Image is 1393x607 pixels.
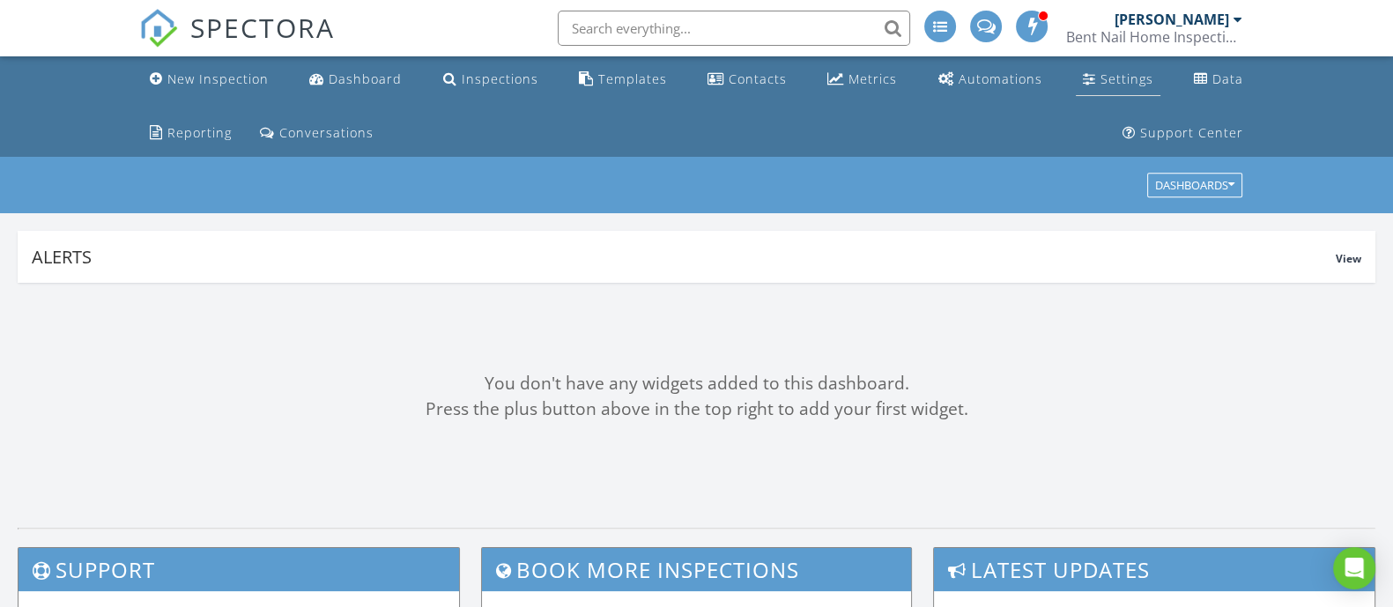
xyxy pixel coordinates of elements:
div: Metrics [848,70,897,87]
div: You don't have any widgets added to this dashboard. [18,371,1375,396]
h3: Latest Updates [934,548,1374,591]
span: View [1336,251,1361,266]
span: SPECTORA [190,9,335,46]
img: The Best Home Inspection Software - Spectora [139,9,178,48]
div: [PERSON_NAME] [1115,11,1229,28]
a: Contacts [700,63,794,96]
a: Support Center [1115,117,1250,150]
div: Contacts [729,70,787,87]
h3: Book More Inspections [482,548,912,591]
a: Templates [572,63,674,96]
div: Press the plus button above in the top right to add your first widget. [18,396,1375,422]
div: Reporting [167,124,232,141]
a: Automations (Advanced) [930,63,1048,96]
div: Templates [598,70,667,87]
div: Bent Nail Home Inspection Services [1066,28,1242,46]
a: Inspections [436,63,545,96]
a: Settings [1076,63,1160,96]
div: Inspections [462,70,538,87]
div: Alerts [32,245,1336,269]
button: Dashboards [1147,174,1242,198]
div: Dashboards [1155,180,1234,192]
div: New Inspection [167,70,269,87]
input: Search everything... [558,11,910,46]
a: SPECTORA [139,24,335,61]
a: Dashboard [302,63,409,96]
div: Open Intercom Messenger [1333,547,1375,589]
a: Reporting [143,117,239,150]
div: Settings [1100,70,1153,87]
div: Automations [958,70,1041,87]
div: Dashboard [329,70,402,87]
div: Data [1212,70,1243,87]
div: Support Center [1140,124,1243,141]
h3: Support [19,548,459,591]
div: Conversations [279,124,374,141]
a: New Inspection [143,63,276,96]
a: Metrics [820,63,904,96]
a: Data [1187,63,1250,96]
a: Conversations [253,117,381,150]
